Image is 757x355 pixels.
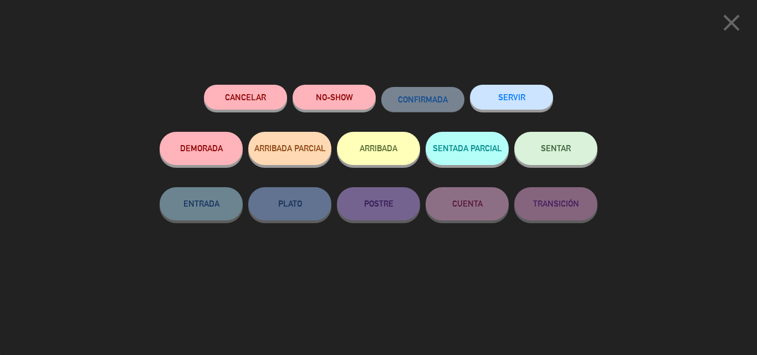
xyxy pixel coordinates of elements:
button: SENTAR [514,132,597,165]
button: DEMORADA [160,132,243,165]
span: ARRIBADA PARCIAL [254,143,326,153]
button: POSTRE [337,187,420,220]
button: CUENTA [426,187,509,220]
button: SENTADA PARCIAL [426,132,509,165]
button: ENTRADA [160,187,243,220]
button: close [714,8,749,41]
button: ARRIBADA PARCIAL [248,132,331,165]
button: SERVIR [470,85,553,110]
span: CONFIRMADA [398,95,448,104]
button: CONFIRMADA [381,87,464,112]
button: ARRIBADA [337,132,420,165]
button: TRANSICIÓN [514,187,597,220]
button: Cancelar [204,85,287,110]
button: NO-SHOW [293,85,376,110]
button: PLATO [248,187,331,220]
i: close [718,9,745,37]
span: SENTAR [541,143,571,153]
